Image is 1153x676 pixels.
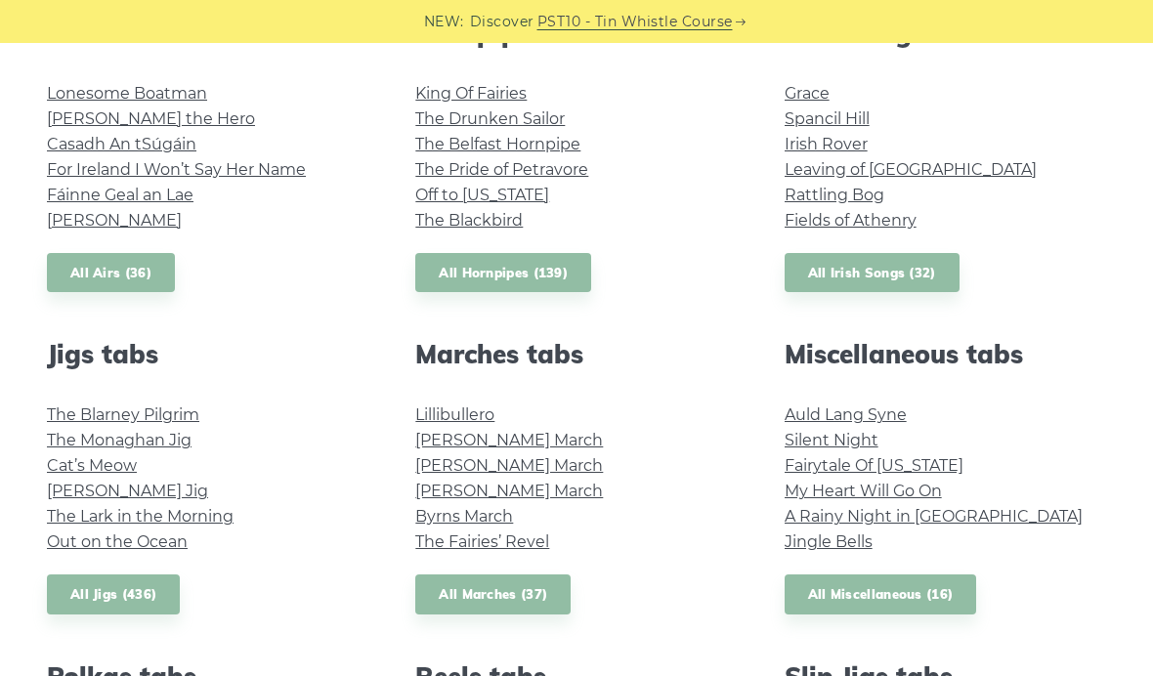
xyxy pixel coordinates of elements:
span: NEW: [424,11,464,33]
a: [PERSON_NAME] March [415,456,603,475]
a: All Airs (36) [47,253,175,293]
a: Out on the Ocean [47,532,188,551]
a: The Blarney Pilgrim [47,405,199,424]
a: [PERSON_NAME] the Hero [47,109,255,128]
a: Grace [785,84,830,103]
h2: Marches tabs [415,339,737,369]
a: My Heart Will Go On [785,482,942,500]
a: Jingle Bells [785,532,873,551]
span: Discover [470,11,534,33]
a: Fields of Athenry [785,211,917,230]
a: Irish Rover [785,135,868,153]
a: Casadh An tSúgáin [47,135,196,153]
a: The Lark in the Morning [47,507,234,526]
a: [PERSON_NAME] March [415,431,603,449]
a: [PERSON_NAME] Jig [47,482,208,500]
a: PST10 - Tin Whistle Course [537,11,733,33]
h2: Jigs tabs [47,339,368,369]
a: Spancil Hill [785,109,870,128]
a: The Belfast Hornpipe [415,135,580,153]
a: All Miscellaneous (16) [785,574,977,614]
a: All Irish Songs (32) [785,253,960,293]
a: [PERSON_NAME] [47,211,182,230]
a: The Drunken Sailor [415,109,565,128]
a: All Hornpipes (139) [415,253,591,293]
h2: Hornpipes tabs [415,18,737,48]
a: Leaving of [GEOGRAPHIC_DATA] [785,160,1037,179]
a: The Fairies’ Revel [415,532,549,551]
a: A Rainy Night in [GEOGRAPHIC_DATA] [785,507,1083,526]
a: All Jigs (436) [47,574,180,614]
a: Cat’s Meow [47,456,137,475]
a: All Marches (37) [415,574,571,614]
a: The Pride of Petravore [415,160,588,179]
h2: Miscellaneous tabs [785,339,1106,369]
a: Fairytale Of [US_STATE] [785,456,963,475]
a: Byrns March [415,507,513,526]
h2: Irish Songs tabs [785,18,1106,48]
a: Lillibullero [415,405,494,424]
a: Rattling Bog [785,186,884,204]
a: For Ireland I Won’t Say Her Name [47,160,306,179]
a: Off to [US_STATE] [415,186,549,204]
h2: Airs tabs [47,18,368,48]
a: King Of Fairies [415,84,527,103]
a: Auld Lang Syne [785,405,907,424]
a: Silent Night [785,431,878,449]
a: Fáinne Geal an Lae [47,186,193,204]
a: The Blackbird [415,211,523,230]
a: Lonesome Boatman [47,84,207,103]
a: [PERSON_NAME] March [415,482,603,500]
a: The Monaghan Jig [47,431,192,449]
